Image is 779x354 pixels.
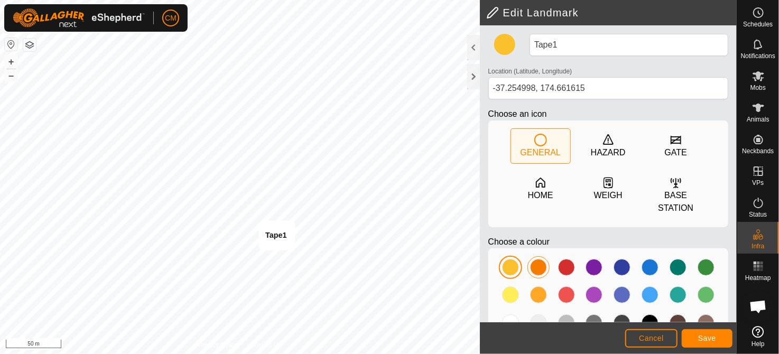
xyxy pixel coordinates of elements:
p: Choose a colour [488,236,728,248]
div: HAZARD [591,146,626,159]
label: Location (Latitude, Longitude) [488,67,572,76]
a: Contact Us [250,340,281,350]
span: Cancel [639,334,664,342]
button: Save [682,329,732,348]
div: GATE [665,146,687,159]
button: Map Layers [23,39,36,51]
button: + [5,55,17,68]
button: Reset Map [5,38,17,51]
a: Help [737,322,779,351]
span: Heatmap [745,275,771,281]
div: GENERAL [521,146,561,159]
a: Privacy Policy [198,340,238,350]
img: Gallagher Logo [13,8,145,27]
span: VPs [752,180,764,186]
span: CM [165,13,177,24]
span: Help [752,341,765,347]
button: – [5,69,17,82]
div: BASE STATION [646,189,706,215]
span: Notifications [741,53,775,59]
button: Cancel [625,329,678,348]
h2: Edit Landmark [486,6,737,19]
span: Status [749,211,767,218]
div: Tape1 [265,229,287,242]
span: Animals [747,116,769,123]
span: Schedules [743,21,773,27]
span: Neckbands [742,148,774,154]
span: Save [698,334,716,342]
div: WEIGH [594,189,623,202]
span: Mobs [750,85,766,91]
span: Infra [752,243,764,249]
p: Choose an icon [488,108,728,120]
div: HOME [528,189,553,202]
div: Open chat [743,291,774,322]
